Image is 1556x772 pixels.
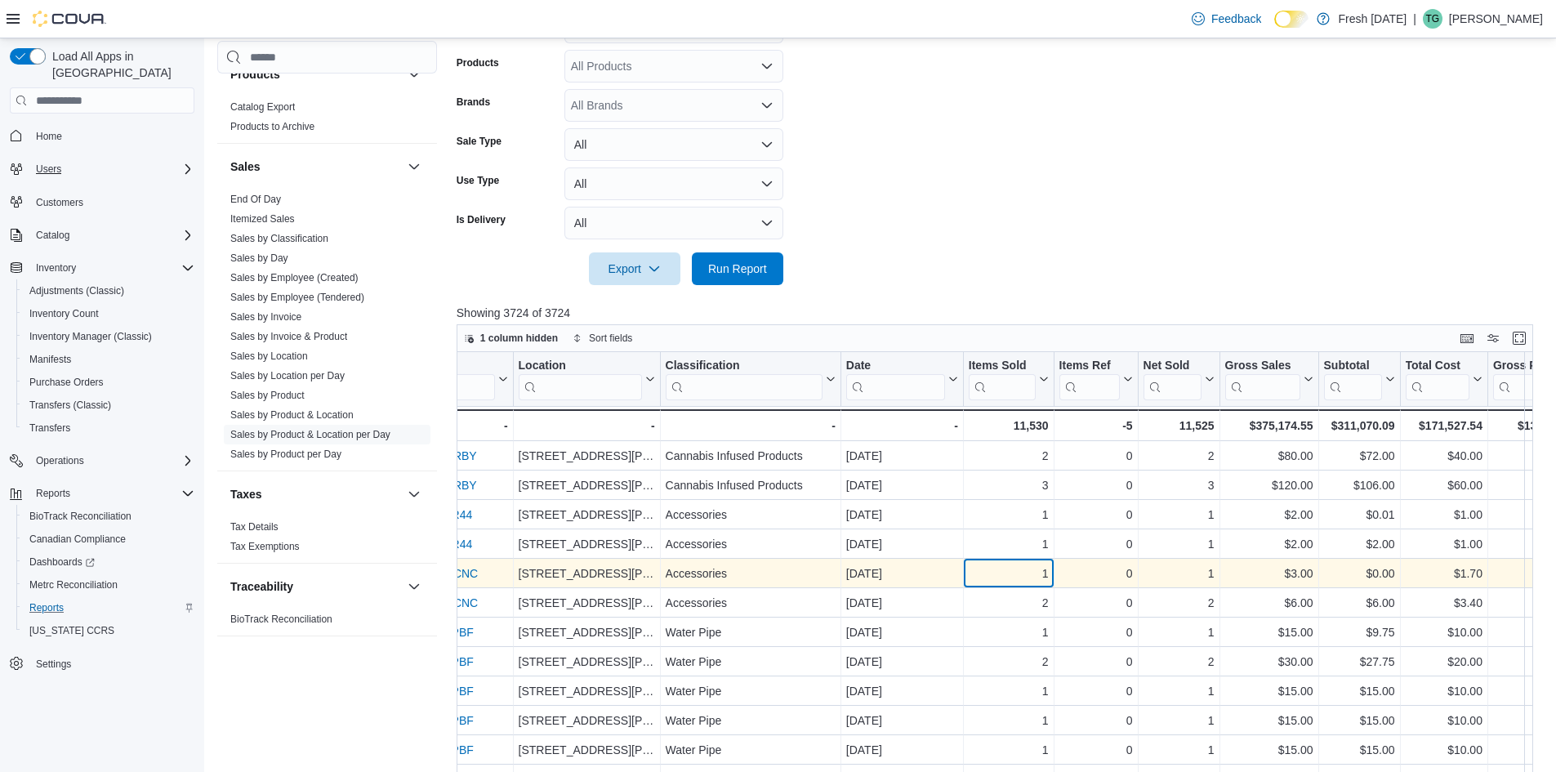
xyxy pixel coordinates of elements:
[1185,2,1268,35] a: Feedback
[230,120,314,133] span: Products to Archive
[230,370,345,382] a: Sales by Location per Day
[23,281,194,301] span: Adjustments (Classic)
[3,257,201,279] button: Inventory
[29,258,194,278] span: Inventory
[230,578,401,595] button: Traceability
[404,65,424,84] button: Products
[29,578,118,591] span: Metrc Reconciliation
[217,97,437,143] div: Products
[230,272,359,283] a: Sales by Employee (Created)
[1224,416,1313,435] div: $375,174.55
[16,619,201,642] button: [US_STATE] CCRS
[3,652,201,676] button: Settings
[230,486,262,502] h3: Taxes
[29,399,111,412] span: Transfers (Classic)
[457,305,1545,321] p: Showing 3724 of 3724
[36,454,84,467] span: Operations
[29,624,114,637] span: [US_STATE] CCRS
[16,348,201,371] button: Manifests
[16,302,201,325] button: Inventory Count
[29,510,132,523] span: BioTrack Reconciliation
[665,416,835,435] div: -
[230,252,288,264] a: Sales by Day
[29,451,194,471] span: Operations
[16,528,201,551] button: Canadian Compliance
[23,529,132,549] a: Canadian Compliance
[230,350,308,363] span: Sales by Location
[230,213,295,225] a: Itemized Sales
[23,395,118,415] a: Transfers (Classic)
[29,376,104,389] span: Purchase Orders
[16,573,201,596] button: Metrc Reconciliation
[230,193,281,206] span: End Of Day
[23,575,194,595] span: Metrc Reconciliation
[230,521,279,533] a: Tax Details
[23,281,131,301] a: Adjustments (Classic)
[10,117,194,718] nav: Complex example
[3,449,201,472] button: Operations
[599,252,671,285] span: Export
[457,328,564,348] button: 1 column hidden
[230,613,332,626] span: BioTrack Reconciliation
[230,292,364,303] a: Sales by Employee (Tendered)
[230,100,295,114] span: Catalog Export
[230,369,345,382] span: Sales by Location per Day
[518,416,654,435] div: -
[230,331,347,342] a: Sales by Invoice & Product
[1143,416,1214,435] div: 11,525
[16,551,201,573] a: Dashboards
[1457,328,1477,348] button: Keyboard shortcuts
[29,484,194,503] span: Reports
[23,350,194,369] span: Manifests
[29,533,126,546] span: Canadian Compliance
[217,190,437,471] div: Sales
[230,486,401,502] button: Taxes
[564,128,783,161] button: All
[1426,9,1440,29] span: TG
[23,575,124,595] a: Metrc Reconciliation
[564,207,783,239] button: All
[23,506,194,526] span: BioTrack Reconciliation
[33,11,106,27] img: Cova
[46,48,194,81] span: Load All Apps in [GEOGRAPHIC_DATA]
[23,327,194,346] span: Inventory Manager (Classic)
[760,60,774,73] button: Open list of options
[480,332,558,345] span: 1 column hidden
[23,373,194,392] span: Purchase Orders
[217,609,437,636] div: Traceability
[230,409,354,421] a: Sales by Product & Location
[29,484,77,503] button: Reports
[230,330,347,343] span: Sales by Invoice & Product
[16,417,201,440] button: Transfers
[217,517,437,563] div: Taxes
[16,505,201,528] button: BioTrack Reconciliation
[29,159,68,179] button: Users
[3,158,201,181] button: Users
[23,395,194,415] span: Transfers (Classic)
[230,350,308,362] a: Sales by Location
[36,196,83,209] span: Customers
[23,506,138,526] a: BioTrack Reconciliation
[29,601,64,614] span: Reports
[230,233,328,244] a: Sales by Classification
[29,556,95,569] span: Dashboards
[708,261,767,277] span: Run Report
[29,451,91,471] button: Operations
[1274,11,1309,28] input: Dark Mode
[230,212,295,225] span: Itemized Sales
[589,252,680,285] button: Export
[23,598,70,618] a: Reports
[36,130,62,143] span: Home
[23,327,158,346] a: Inventory Manager (Classic)
[230,310,301,324] span: Sales by Invoice
[23,350,78,369] a: Manifests
[230,271,359,284] span: Sales by Employee (Created)
[230,291,364,304] span: Sales by Employee (Tendered)
[230,194,281,205] a: End Of Day
[23,621,121,640] a: [US_STATE] CCRS
[29,353,71,366] span: Manifests
[36,487,70,500] span: Reports
[564,167,783,200] button: All
[29,127,69,146] a: Home
[23,304,105,324] a: Inventory Count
